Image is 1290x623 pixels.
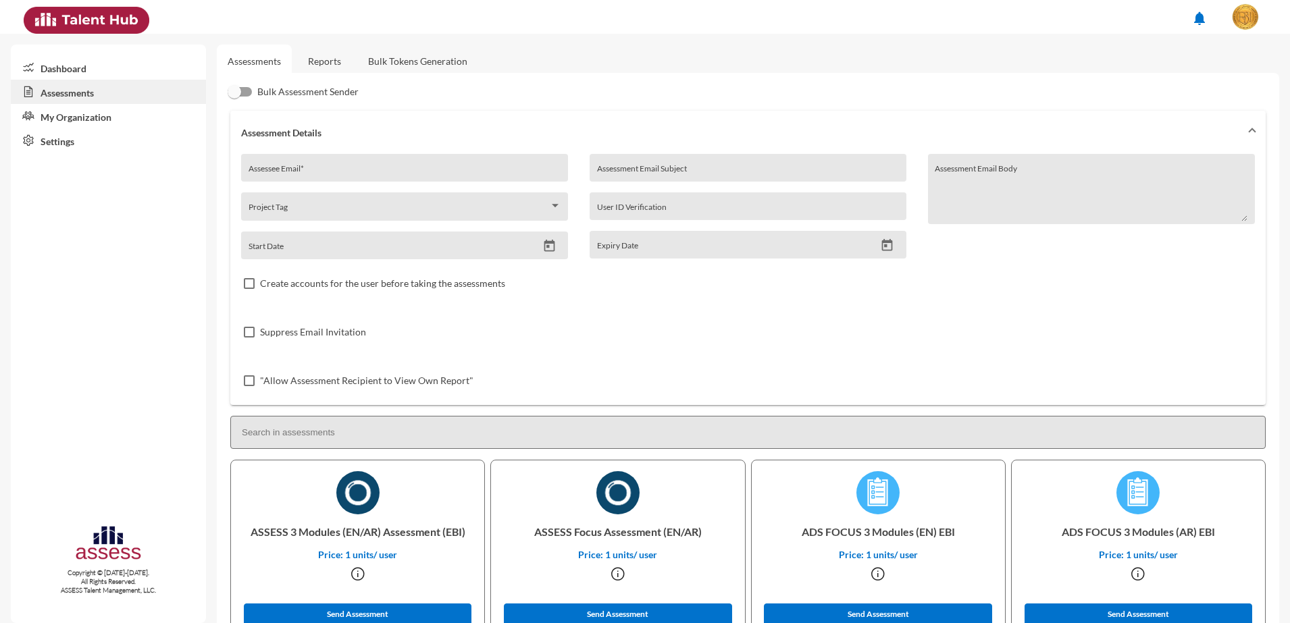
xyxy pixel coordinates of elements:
mat-expansion-panel-header: Assessment Details [230,111,1266,154]
span: Suppress Email Invitation [260,324,366,340]
mat-icon: notifications [1191,10,1208,26]
a: Reports [297,45,352,78]
p: Price: 1 units/ user [242,549,473,560]
input: Search in assessments [230,416,1266,449]
p: ADS FOCUS 3 Modules (AR) EBI [1023,514,1254,549]
a: Assessments [11,80,206,104]
a: My Organization [11,104,206,128]
span: Bulk Assessment Sender [257,84,359,100]
a: Bulk Tokens Generation [357,45,478,78]
a: Settings [11,128,206,153]
div: Assessment Details [230,154,1266,405]
p: ASSESS 3 Modules (EN/AR) Assessment (EBI) [242,514,473,549]
button: Open calendar [875,238,899,252]
p: Price: 1 units/ user [763,549,994,560]
mat-panel-title: Assessment Details [241,127,1239,138]
img: assesscompany-logo.png [74,524,143,566]
a: Assessments [228,55,281,67]
a: Dashboard [11,55,206,80]
p: Price: 1 units/ user [1023,549,1254,560]
span: "Allow Assessment Recipient to View Own Report" [260,373,473,389]
span: Create accounts for the user before taking the assessments [260,275,505,292]
button: Open calendar [538,239,561,253]
p: Price: 1 units/ user [502,549,733,560]
p: Copyright © [DATE]-[DATE]. All Rights Reserved. ASSESS Talent Management, LLC. [11,568,206,595]
p: ADS FOCUS 3 Modules (EN) EBI [763,514,994,549]
p: ASSESS Focus Assessment (EN/AR) [502,514,733,549]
